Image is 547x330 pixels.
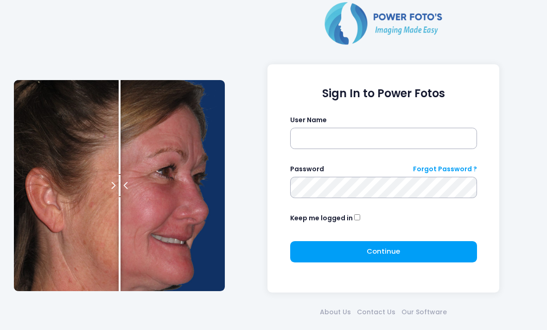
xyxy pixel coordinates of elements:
h1: Sign In to Power Fotos [290,87,477,100]
span: Continue [367,246,400,256]
a: Contact Us [354,307,399,317]
a: Our Software [399,307,450,317]
label: Keep me logged in [290,213,353,223]
a: About Us [317,307,354,317]
label: Password [290,164,324,174]
a: Forgot Password ? [413,164,477,174]
button: Continue [290,241,477,262]
label: User Name [290,115,327,125]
